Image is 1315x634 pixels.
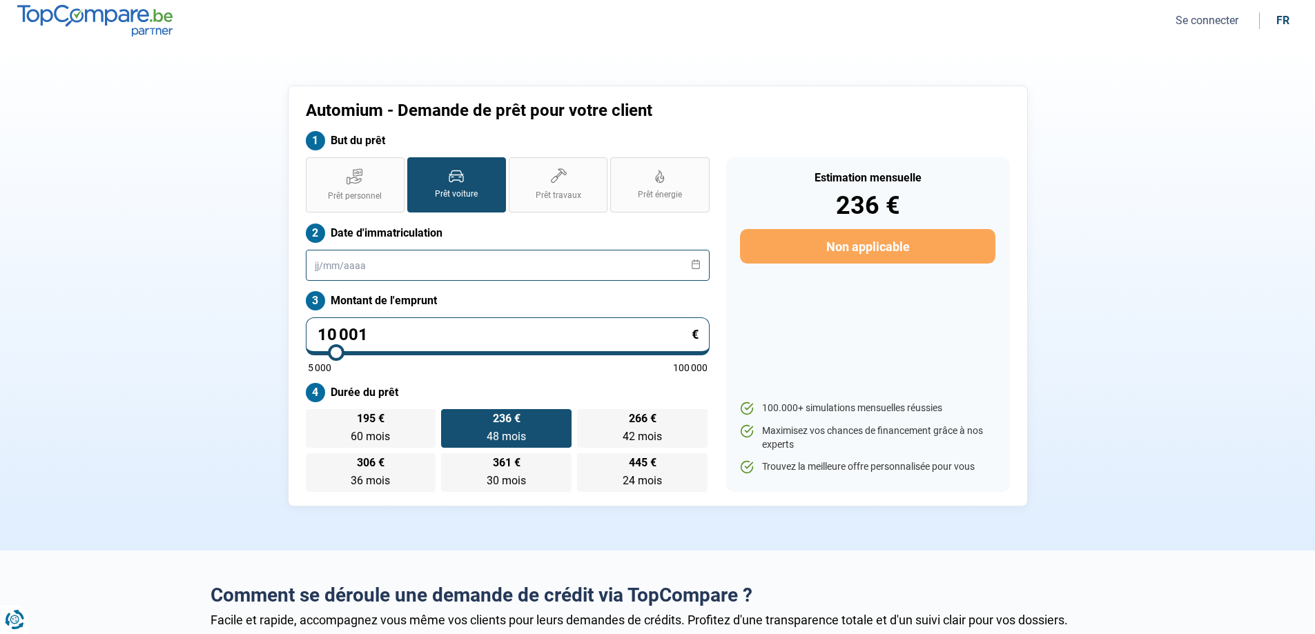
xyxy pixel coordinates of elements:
span: 195 € [357,413,384,424]
span: Prêt voiture [435,188,478,200]
span: € [692,328,699,341]
input: jj/mm/aaaa [306,250,710,281]
span: 36 mois [351,474,390,487]
label: Date d'immatriculation [306,224,710,243]
div: Estimation mensuelle [740,172,995,184]
span: 236 € [493,413,520,424]
span: 361 € [493,457,520,468]
li: 100.000+ simulations mensuelles réussies [740,402,995,415]
span: 100 000 [673,363,708,373]
span: Prêt travaux [536,190,581,201]
span: 60 mois [351,430,390,443]
button: Se connecter [1171,13,1243,28]
li: Maximisez vos chances de financement grâce à nos experts [740,424,995,451]
label: Durée du prêt [306,383,710,402]
label: But du prêt [306,131,710,150]
span: Prêt personnel [328,190,382,202]
span: 30 mois [487,474,526,487]
span: 445 € [629,457,656,468]
div: 236 € [740,193,995,218]
span: 24 mois [623,474,662,487]
label: Montant de l'emprunt [306,291,710,310]
span: 48 mois [487,430,526,443]
div: fr [1276,14,1289,27]
span: 42 mois [623,430,662,443]
span: 5 000 [308,363,331,373]
h1: Automium - Demande de prêt pour votre client [306,101,830,121]
img: TopCompare.be [17,5,173,36]
span: 306 € [357,457,384,468]
button: Non applicable [740,229,995,264]
span: Prêt énergie [638,189,682,201]
div: Facile et rapide, accompagnez vous même vos clients pour leurs demandes de crédits. Profitez d'un... [211,613,1105,627]
h2: Comment se déroule une demande de crédit via TopCompare ? [211,584,1105,607]
li: Trouvez la meilleure offre personnalisée pour vous [740,460,995,474]
span: 266 € [629,413,656,424]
